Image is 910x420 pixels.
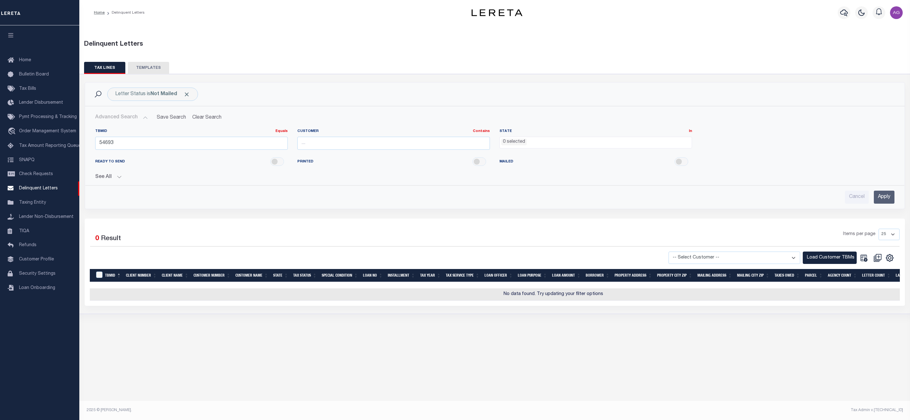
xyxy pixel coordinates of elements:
[689,129,692,133] a: In
[233,269,271,282] th: Customer Name: activate to sort column ascending
[499,129,692,134] label: STATE
[803,252,857,264] button: Load Customer TBMs
[418,269,443,282] th: Tax Year: activate to sort column ascending
[612,269,655,282] th: Property Address: activate to sort column ascending
[105,10,145,16] li: Delinquent Letters
[655,269,695,282] th: Property City Zip: activate to sort column ascending
[19,229,29,233] span: TIQA
[860,269,893,282] th: LETTER COUNT: activate to sort column ascending
[890,6,903,19] img: svg+xml;base64,PHN2ZyB4bWxucz0iaHR0cDovL3d3dy53My5vcmcvMjAwMC9zdmciIHBvaW50ZXItZXZlbnRzPSJub25lIi...
[84,40,906,49] div: Delinquent Letters
[95,174,894,180] button: See All
[19,72,49,77] span: Bulletin Board
[19,257,54,262] span: Customer Profile
[19,144,81,148] span: Tax Amount Reporting Queue
[95,111,148,124] button: Advanced Search
[183,91,190,98] span: Click to Remove
[550,269,583,282] th: LOAN AMOUNT: activate to sort column ascending
[19,87,36,91] span: Tax Bills
[443,269,482,282] th: Tax Service Type: activate to sort column ascending
[19,115,77,119] span: Pymt Processing & Tracking
[772,269,802,282] th: TAXES OWED: activate to sort column ascending
[19,215,74,219] span: Lender Non-Disbursement
[95,137,288,150] input: ...
[95,159,125,165] span: READY TO SEND
[101,234,121,244] label: Result
[95,235,99,242] span: 0
[843,231,875,238] span: Items per page
[802,269,825,282] th: PARCEL: activate to sort column ascending
[191,269,233,282] th: Customer Number: activate to sort column ascending
[19,58,31,62] span: Home
[123,269,159,282] th: Client Number: activate to sort column ascending
[19,272,56,276] span: Security Settings
[19,129,76,134] span: Order Management System
[360,269,385,282] th: LOAN NO: activate to sort column ascending
[297,137,490,150] input: ...
[95,129,288,134] label: TBMID
[735,269,772,282] th: Mailing City Zip: activate to sort column ascending
[190,111,224,124] button: Clear Search
[825,269,860,282] th: Agency Count: activate to sort column ascending
[19,172,53,176] span: Check Requests
[695,269,735,282] th: Mailing Address: activate to sort column ascending
[297,129,490,134] label: Customer
[19,158,35,162] span: SNAPQ
[128,62,169,74] button: TEMPLATES
[102,269,123,282] th: TBMID: activate to sort column descending
[319,269,360,282] th: Special Condition: activate to sort column ascending
[19,286,55,290] span: Loan Onboarding
[385,269,418,282] th: Installment: activate to sort column ascending
[94,11,105,15] a: Home
[473,129,490,133] a: Contains
[501,139,527,146] li: 0 selected
[275,129,288,133] a: Equals
[8,128,18,136] i: travel_explore
[153,111,190,124] button: Save Search
[150,92,177,97] b: Not Mailed
[291,269,319,282] th: Tax Status: activate to sort column ascending
[19,101,63,105] span: Lender Disbursement
[471,9,522,16] img: logo-dark.svg
[499,159,513,165] span: MAILED
[482,269,515,282] th: LOAN OFFICER: activate to sort column ascending
[159,269,191,282] th: Client Name: activate to sort column ascending
[107,88,198,101] div: Letter Status is
[84,62,125,74] button: TAX LINES
[845,191,869,204] input: Cancel
[874,191,894,204] input: Apply
[515,269,550,282] th: LOAN PURPOSE: activate to sort column ascending
[19,200,46,205] span: Taxing Entity
[19,243,36,247] span: Refunds
[583,269,612,282] th: BORROWER: activate to sort column ascending
[297,159,313,165] span: PRINTED
[19,186,58,191] span: Delinquent Letters
[271,269,291,282] th: STATE: activate to sort column ascending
